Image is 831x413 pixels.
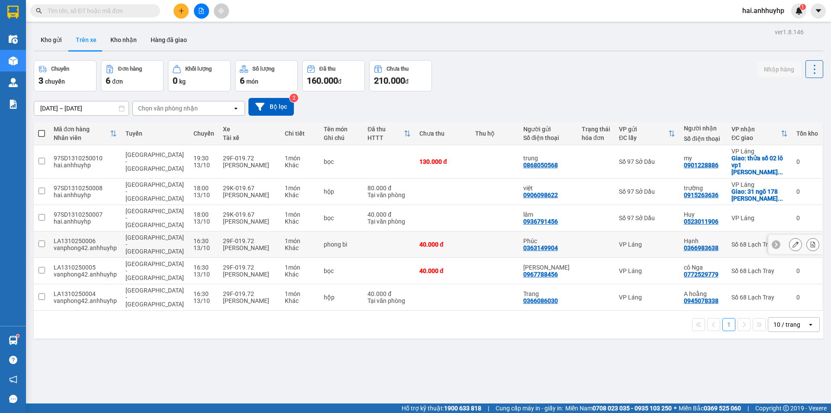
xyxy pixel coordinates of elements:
[778,169,783,176] span: ...
[747,403,749,413] span: |
[419,241,467,248] div: 40.000 đ
[727,122,792,145] th: Toggle SortBy
[103,29,144,50] button: Kho nhận
[223,244,276,251] div: [PERSON_NAME]
[223,264,276,271] div: 29F-019.72
[101,60,164,91] button: Đơn hàng6đơn
[496,403,563,413] span: Cung cấp máy in - giấy in:
[523,290,573,297] div: Trang
[731,126,781,133] div: VP nhận
[54,126,110,133] div: Mã đơn hàng
[795,7,803,15] img: icon-new-feature
[523,162,558,169] div: 0868050568
[523,271,558,278] div: 0967788456
[193,237,214,244] div: 16:30
[285,162,315,169] div: Khác
[285,211,315,218] div: 1 món
[523,211,573,218] div: lâm
[112,78,123,85] span: đơn
[684,155,723,162] div: my
[9,78,18,87] img: warehouse-icon
[246,78,258,85] span: món
[285,264,315,271] div: 1 món
[34,101,129,115] input: Select a date range.
[367,126,404,133] div: Đã thu
[223,237,276,244] div: 29F-019.72
[367,134,404,141] div: HTTT
[324,294,359,301] div: hộp
[51,66,69,72] div: Chuyến
[338,78,341,85] span: đ
[193,130,214,137] div: Chuyến
[193,244,214,251] div: 13/10
[684,290,723,297] div: A hoằng
[193,264,214,271] div: 16:30
[223,211,276,218] div: 29K-019.67
[178,8,184,14] span: plus
[444,405,481,412] strong: 1900 633 818
[198,8,204,14] span: file-add
[193,211,214,218] div: 18:00
[223,290,276,297] div: 29F-019.72
[811,3,826,19] button: caret-down
[194,3,209,19] button: file-add
[193,192,214,198] div: 13/10
[285,297,315,304] div: Khác
[185,66,212,72] div: Khối lượng
[193,218,214,225] div: 13/10
[223,185,276,192] div: 29K-019.67
[9,336,18,345] img: warehouse-icon
[684,244,718,251] div: 0366983638
[252,66,274,72] div: Số lượng
[807,321,814,328] svg: open
[290,94,298,102] sup: 2
[138,104,198,113] div: Chọn văn phòng nhận
[523,218,558,225] div: 0936791456
[54,155,117,162] div: 97SD1310250010
[731,241,788,248] div: Số 68 Lạch Tray
[174,3,189,19] button: plus
[54,185,117,192] div: 97SD1310250008
[731,155,788,176] div: Giao: thửa số 02 lô vp1 Bán Đảo Linh Đàm, Khu đô thị Linh Đàm, Hoàng Liệt, Hoàng Mai, Hà Nội, V...
[488,403,489,413] span: |
[9,395,17,403] span: message
[684,211,723,218] div: Huy
[193,155,214,162] div: 19:30
[523,264,573,271] div: Vũ
[619,126,668,133] div: VP gửi
[223,126,276,133] div: Xe
[285,185,315,192] div: 1 món
[796,294,818,301] div: 0
[674,406,676,410] span: ⚪️
[285,290,315,297] div: 1 món
[523,244,558,251] div: 0363149904
[619,134,668,141] div: ĐC lấy
[731,188,788,202] div: Giao: 31 ngõ 178 Nguyễn Lương Bằng, Quang Trung, Đống Đa, Hà Nội, Việt Nam
[54,211,117,218] div: 97SD1310250007
[369,60,432,91] button: Chưa thu210.000đ
[285,130,315,137] div: Chi tiết
[789,238,802,251] div: Sửa đơn hàng
[173,75,177,86] span: 0
[54,162,117,169] div: hai.anhhuyhp
[48,6,150,16] input: Tìm tên, số ĐT hoặc mã đơn
[815,7,822,15] span: caret-down
[126,260,184,281] span: [GEOGRAPHIC_DATA] - [GEOGRAPHIC_DATA]
[684,218,718,225] div: 0523011906
[731,134,781,141] div: ĐC giao
[523,155,573,162] div: trung
[285,218,315,225] div: Khác
[619,294,675,301] div: VP Láng
[619,241,675,248] div: VP Láng
[796,188,818,195] div: 0
[783,405,789,411] span: copyright
[54,290,117,297] div: LA1310250004
[39,75,43,86] span: 3
[302,60,365,91] button: Đã thu160.000đ
[582,126,610,133] div: Trạng thái
[49,122,121,145] th: Toggle SortBy
[54,192,117,198] div: hai.anhhuyhp
[619,158,675,165] div: Số 97 Sở Dầu
[775,27,804,37] div: ver 1.8.146
[235,60,298,91] button: Số lượng6món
